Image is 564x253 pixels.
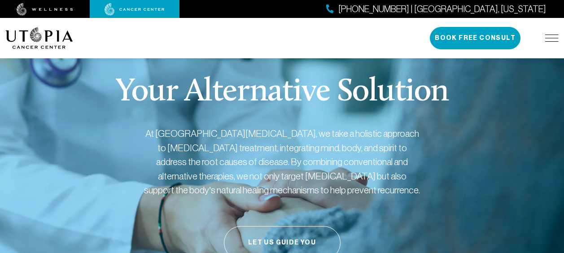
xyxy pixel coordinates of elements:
[105,3,165,16] img: cancer center
[17,3,73,16] img: wellness
[430,27,520,49] button: Book Free Consult
[338,3,546,16] span: [PHONE_NUMBER] | [GEOGRAPHIC_DATA], [US_STATE]
[545,35,559,42] img: icon-hamburger
[5,27,73,49] img: logo
[326,3,546,16] a: [PHONE_NUMBER] | [GEOGRAPHIC_DATA], [US_STATE]
[115,76,449,109] p: Your Alternative Solution
[143,126,421,197] p: At [GEOGRAPHIC_DATA][MEDICAL_DATA], we take a holistic approach to [MEDICAL_DATA] treatment, inte...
